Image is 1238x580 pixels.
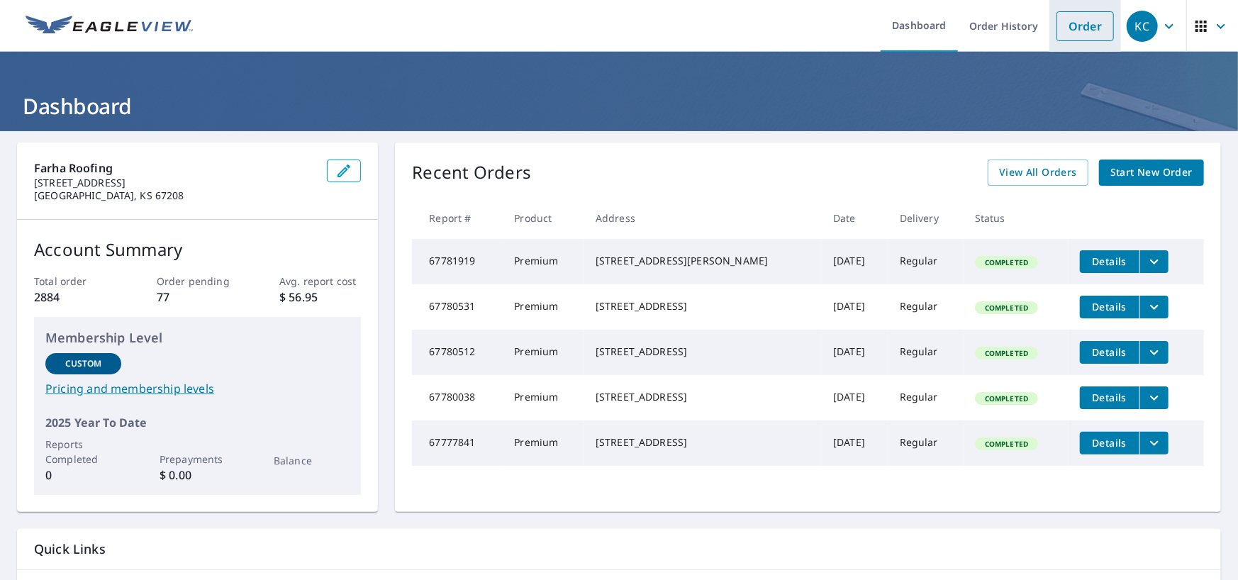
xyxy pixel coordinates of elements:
td: Premium [503,420,584,466]
p: Recent Orders [412,160,531,186]
span: Details [1088,436,1131,450]
p: Total order [34,274,116,289]
div: [STREET_ADDRESS] [596,435,810,450]
button: detailsBtn-67780512 [1080,341,1139,364]
td: [DATE] [822,420,888,466]
span: Details [1088,345,1131,359]
td: 67780531 [412,284,503,330]
span: Completed [976,348,1037,358]
button: detailsBtn-67780531 [1080,296,1139,318]
p: $ 0.00 [160,467,235,484]
td: [DATE] [822,375,888,420]
td: Regular [888,420,964,466]
div: [STREET_ADDRESS][PERSON_NAME] [596,254,810,268]
button: filesDropdownBtn-67780038 [1139,386,1169,409]
span: Completed [976,257,1037,267]
td: Regular [888,330,964,375]
span: Completed [976,303,1037,313]
p: Reports Completed [45,437,121,467]
td: 67781919 [412,239,503,284]
p: 2884 [34,289,116,306]
span: Start New Order [1110,164,1193,182]
button: detailsBtn-67780038 [1080,386,1139,409]
p: $ 56.95 [279,289,361,306]
p: Account Summary [34,237,361,262]
th: Report # [412,197,503,239]
span: Completed [976,439,1037,449]
img: EV Logo [26,16,193,37]
a: View All Orders [988,160,1088,186]
td: Premium [503,330,584,375]
p: 0 [45,467,121,484]
th: Date [822,197,888,239]
div: [STREET_ADDRESS] [596,345,810,359]
div: [STREET_ADDRESS] [596,299,810,313]
td: Premium [503,284,584,330]
td: [DATE] [822,330,888,375]
button: filesDropdownBtn-67780531 [1139,296,1169,318]
a: Start New Order [1099,160,1204,186]
td: 67780038 [412,375,503,420]
span: Details [1088,300,1131,313]
th: Delivery [888,197,964,239]
td: Premium [503,239,584,284]
p: Avg. report cost [279,274,361,289]
td: [DATE] [822,284,888,330]
p: 77 [157,289,238,306]
p: Prepayments [160,452,235,467]
td: Regular [888,239,964,284]
p: 2025 Year To Date [45,414,350,431]
div: KC [1127,11,1158,42]
p: [STREET_ADDRESS] [34,177,316,189]
button: filesDropdownBtn-67777841 [1139,432,1169,454]
td: Premium [503,375,584,420]
td: [DATE] [822,239,888,284]
td: 67780512 [412,330,503,375]
td: 67777841 [412,420,503,466]
p: Farha Roofing [34,160,316,177]
span: View All Orders [999,164,1077,182]
p: Custom [65,357,102,370]
span: Completed [976,394,1037,403]
td: Regular [888,375,964,420]
p: Order pending [157,274,238,289]
span: Details [1088,391,1131,404]
th: Address [584,197,822,239]
button: detailsBtn-67777841 [1080,432,1139,454]
td: Regular [888,284,964,330]
a: Pricing and membership levels [45,380,350,397]
button: filesDropdownBtn-67780512 [1139,341,1169,364]
div: [STREET_ADDRESS] [596,390,810,404]
th: Product [503,197,584,239]
p: Quick Links [34,540,1204,558]
button: detailsBtn-67781919 [1080,250,1139,273]
p: Membership Level [45,328,350,347]
button: filesDropdownBtn-67781919 [1139,250,1169,273]
p: [GEOGRAPHIC_DATA], KS 67208 [34,189,316,202]
h1: Dashboard [17,91,1221,121]
a: Order [1056,11,1114,41]
span: Details [1088,255,1131,268]
th: Status [964,197,1069,239]
p: Balance [274,453,350,468]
